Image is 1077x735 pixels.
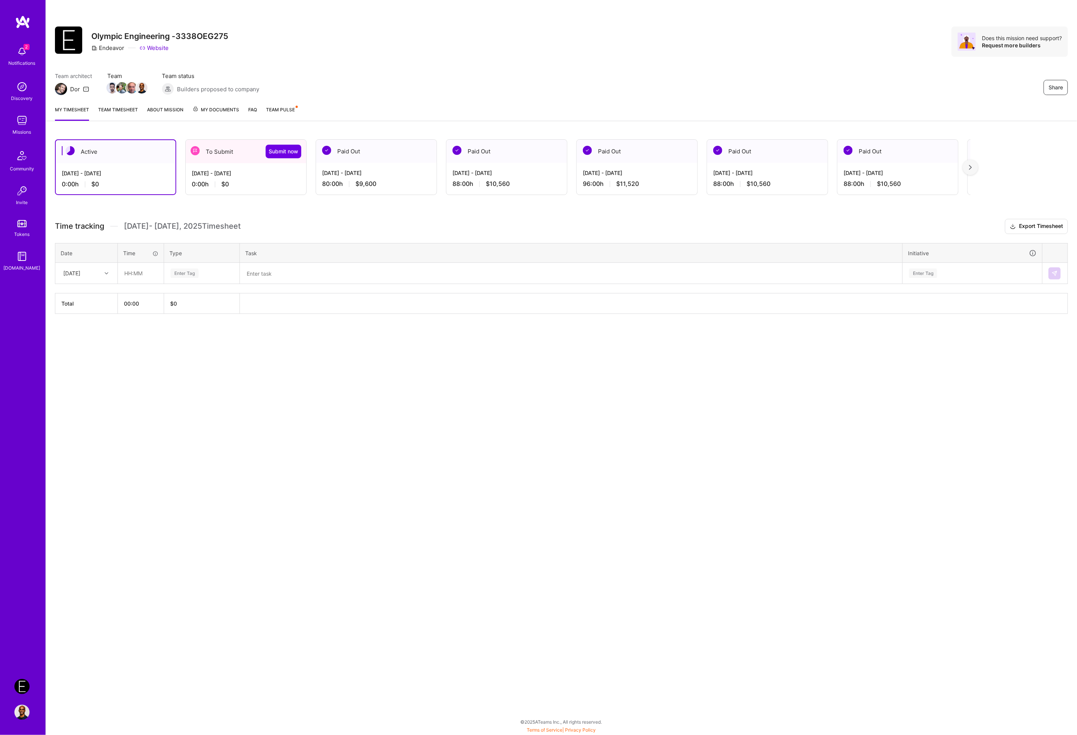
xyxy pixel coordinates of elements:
[713,180,822,188] div: 88:00 h
[164,243,240,263] th: Type
[136,82,147,94] img: Team Member Avatar
[14,705,30,720] img: User Avatar
[55,222,104,231] span: Time tracking
[98,106,138,121] a: Team timesheet
[4,264,41,272] div: [DOMAIN_NAME]
[844,180,952,188] div: 88:00 h
[66,146,75,155] img: Active
[266,145,301,158] button: Submit now
[1010,223,1016,231] i: icon Download
[958,33,976,51] img: Avatar
[1044,80,1068,95] button: Share
[126,82,138,94] img: Team Member Avatar
[1052,270,1058,276] img: Submit
[15,15,30,29] img: logo
[713,146,722,155] img: Paid Out
[1005,219,1068,234] button: Export Timesheet
[193,106,239,121] a: My Documents
[1049,84,1063,91] span: Share
[969,165,972,170] img: right
[248,106,257,121] a: FAQ
[452,169,561,177] div: [DATE] - [DATE]
[446,140,567,163] div: Paid Out
[322,180,430,188] div: 80:00 h
[147,106,183,121] a: About Mission
[83,86,89,92] i: icon Mail
[105,272,108,275] i: icon Chevron
[191,146,200,155] img: To Submit
[62,180,169,188] div: 0:00 h
[10,165,34,173] div: Community
[192,169,300,177] div: [DATE] - [DATE]
[56,140,175,163] div: Active
[355,180,376,188] span: $9,600
[747,180,770,188] span: $10,560
[877,180,901,188] span: $10,560
[14,113,30,128] img: teamwork
[13,147,31,165] img: Community
[193,106,239,114] span: My Documents
[452,146,462,155] img: Paid Out
[11,94,33,102] div: Discovery
[14,44,30,59] img: bell
[91,180,99,188] span: $0
[55,293,118,314] th: Total
[14,249,30,264] img: guide book
[565,727,596,733] a: Privacy Policy
[322,169,430,177] div: [DATE] - [DATE]
[13,128,31,136] div: Missions
[266,107,295,112] span: Team Pulse
[583,146,592,155] img: Paid Out
[91,45,97,51] i: icon CompanyGray
[171,267,199,279] div: Enter Tag
[91,31,228,41] h3: Olympic Engineering -3338OEG275
[527,727,562,733] a: Terms of Service
[837,140,958,163] div: Paid Out
[55,83,67,95] img: Team Architect
[55,27,82,54] img: Company Logo
[118,293,164,314] th: 00:00
[527,727,596,733] span: |
[124,222,241,231] span: [DATE] - [DATE] , 2025 Timesheet
[127,81,137,94] a: Team Member Avatar
[107,81,117,94] a: Team Member Avatar
[107,72,147,80] span: Team
[982,34,1062,42] div: Does this mission need support?
[316,140,437,163] div: Paid Out
[269,148,298,155] span: Submit now
[55,72,92,80] span: Team architect
[192,180,300,188] div: 0:00 h
[186,140,306,163] div: To Submit
[9,59,36,67] div: Notifications
[177,85,259,93] span: Builders proposed to company
[909,267,937,279] div: Enter Tag
[23,44,30,50] span: 2
[17,220,27,227] img: tokens
[616,180,639,188] span: $11,520
[16,198,28,206] div: Invite
[14,183,30,198] img: Invite
[452,180,561,188] div: 88:00 h
[106,82,118,94] img: Team Member Avatar
[162,83,174,95] img: Builders proposed to company
[707,140,828,163] div: Paid Out
[14,679,30,694] img: Endeavor: Olympic Engineering -3338OEG275
[14,79,30,94] img: discovery
[55,243,118,263] th: Date
[117,81,127,94] a: Team Member Avatar
[713,169,822,177] div: [DATE] - [DATE]
[844,169,952,177] div: [DATE] - [DATE]
[266,106,297,121] a: Team Pulse
[14,230,30,238] div: Tokens
[63,269,80,277] div: [DATE]
[577,140,697,163] div: Paid Out
[162,72,259,80] span: Team status
[137,81,147,94] a: Team Member Avatar
[139,44,169,52] a: Website
[221,180,229,188] span: $0
[91,44,124,52] div: Endeavor
[170,300,177,307] span: $ 0
[123,249,158,257] div: Time
[70,85,80,93] div: Dor
[322,146,331,155] img: Paid Out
